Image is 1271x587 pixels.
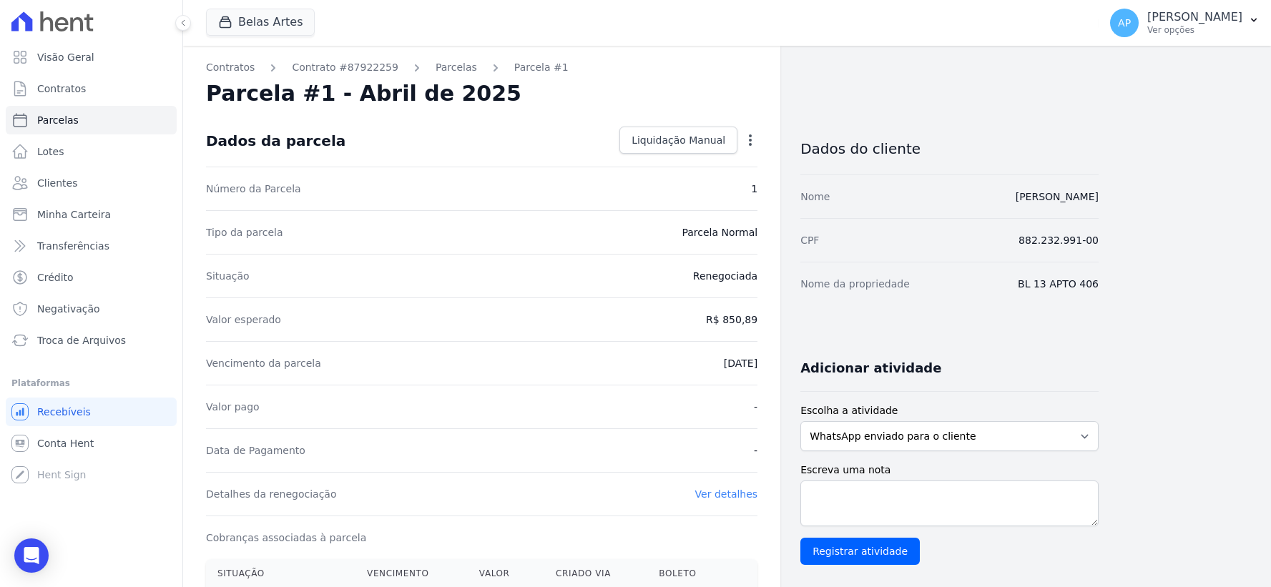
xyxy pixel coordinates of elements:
a: Contrato #87922259 [292,60,398,75]
h3: Adicionar atividade [800,360,941,377]
button: AP [PERSON_NAME] Ver opções [1099,3,1271,43]
dt: Vencimento da parcela [206,356,321,370]
dd: 1 [751,182,757,196]
h3: Dados do cliente [800,140,1099,157]
span: Visão Geral [37,50,94,64]
div: Plataformas [11,375,171,392]
span: Minha Carteira [37,207,111,222]
a: Contratos [6,74,177,103]
a: Parcelas [6,106,177,134]
dt: Detalhes da renegociação [206,487,337,501]
input: Registrar atividade [800,538,920,565]
dt: Nome [800,189,830,204]
a: Contratos [206,60,255,75]
span: Negativação [37,302,100,316]
dd: - [754,400,757,414]
dd: Parcela Normal [682,225,757,240]
a: Minha Carteira [6,200,177,229]
label: Escolha a atividade [800,403,1099,418]
a: Negativação [6,295,177,323]
a: [PERSON_NAME] [1016,191,1099,202]
span: AP [1118,18,1131,28]
span: Contratos [37,82,86,96]
span: Crédito [37,270,74,285]
dd: 882.232.991-00 [1019,233,1099,247]
dt: Situação [206,269,250,283]
span: Parcelas [37,113,79,127]
div: Open Intercom Messenger [14,538,49,573]
a: Troca de Arquivos [6,326,177,355]
h2: Parcela #1 - Abril de 2025 [206,81,521,107]
a: Conta Hent [6,429,177,458]
dt: Valor pago [206,400,260,414]
span: Conta Hent [37,436,94,450]
span: Transferências [37,239,109,253]
dt: Valor esperado [206,312,281,327]
span: Lotes [37,144,64,159]
dt: CPF [800,233,819,247]
dd: BL 13 APTO 406 [1018,277,1099,291]
a: Crédito [6,263,177,292]
span: Liquidação Manual [632,133,725,147]
p: Ver opções [1147,24,1242,36]
span: Recebíveis [37,405,91,419]
a: Transferências [6,232,177,260]
a: Recebíveis [6,398,177,426]
a: Visão Geral [6,43,177,71]
dt: Data de Pagamento [206,443,305,458]
a: Parcela #1 [514,60,569,75]
dt: Número da Parcela [206,182,301,196]
div: Dados da parcela [206,132,345,149]
nav: Breadcrumb [206,60,757,75]
label: Escreva uma nota [800,463,1099,478]
dt: Cobranças associadas à parcela [206,531,366,545]
dd: R$ 850,89 [706,312,757,327]
span: Clientes [37,176,77,190]
a: Lotes [6,137,177,166]
a: Parcelas [436,60,477,75]
a: Ver detalhes [695,488,758,500]
span: Troca de Arquivos [37,333,126,347]
a: Clientes [6,169,177,197]
p: [PERSON_NAME] [1147,10,1242,24]
dd: Renegociada [693,269,757,283]
dt: Nome da propriedade [800,277,910,291]
dd: - [754,443,757,458]
dd: [DATE] [724,356,757,370]
button: Belas Artes [206,9,315,36]
dt: Tipo da parcela [206,225,283,240]
a: Liquidação Manual [619,127,737,154]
